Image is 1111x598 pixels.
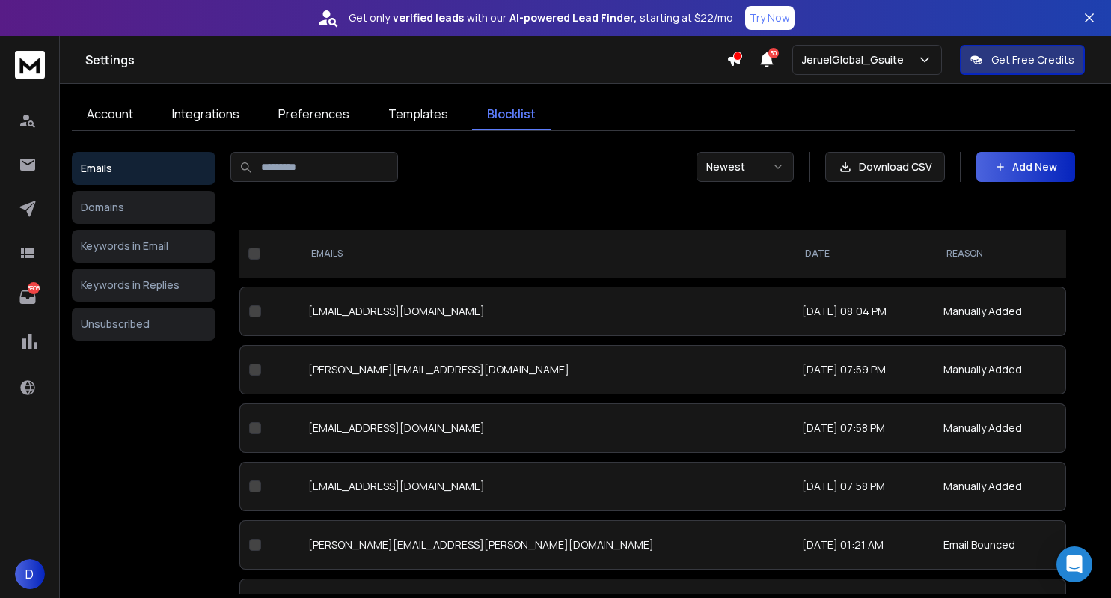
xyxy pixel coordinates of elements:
p: Get Free Credits [991,52,1074,67]
button: Download CSV [825,152,945,182]
p: JeruelGlobal_Gsuite [802,52,910,67]
th: REASON [934,230,1066,278]
button: Keywords in Replies [72,269,215,302]
td: Manually Added [934,462,1066,511]
strong: verified leads [393,10,464,25]
a: Blocklist [472,99,551,130]
td: [PERSON_NAME][EMAIL_ADDRESS][PERSON_NAME][DOMAIN_NAME] [299,520,793,570]
button: Add New [976,152,1075,182]
td: Manually Added [934,287,1066,336]
td: [PERSON_NAME][EMAIL_ADDRESS][DOMAIN_NAME] [299,345,793,394]
td: [EMAIL_ADDRESS][DOMAIN_NAME] [299,287,793,336]
a: Templates [373,99,463,130]
button: Unsubscribed [72,308,215,341]
th: DATE [793,230,934,278]
td: [DATE] 01:21 AM [793,520,934,570]
button: Emails [72,152,215,185]
button: D [15,559,45,589]
p: Add New [1012,159,1057,174]
td: [DATE] 07:58 PM [793,462,934,511]
span: 50 [768,48,779,58]
td: [EMAIL_ADDRESS][DOMAIN_NAME] [299,403,793,453]
button: Get Free Credits [960,45,1085,75]
td: Manually Added [934,345,1066,394]
td: [DATE] 07:59 PM [793,345,934,394]
th: EMAILS [299,230,793,278]
button: Try Now [745,6,795,30]
td: Manually Added [934,403,1066,453]
img: logo [15,51,45,79]
a: 3908 [13,282,43,312]
p: Try Now [750,10,790,25]
td: Email Bounced [934,520,1066,570]
h1: Settings [85,51,726,69]
a: Account [72,99,148,130]
a: Preferences [263,99,364,130]
a: Integrations [157,99,254,130]
button: Newest [697,152,794,182]
button: Keywords in Email [72,230,215,263]
strong: AI-powered Lead Finder, [509,10,637,25]
p: 3908 [28,282,40,294]
td: [EMAIL_ADDRESS][DOMAIN_NAME] [299,462,793,511]
td: [DATE] 07:58 PM [793,403,934,453]
p: Get only with our starting at $22/mo [349,10,733,25]
td: [DATE] 08:04 PM [793,287,934,336]
div: Open Intercom Messenger [1056,546,1092,582]
button: Domains [72,191,215,224]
